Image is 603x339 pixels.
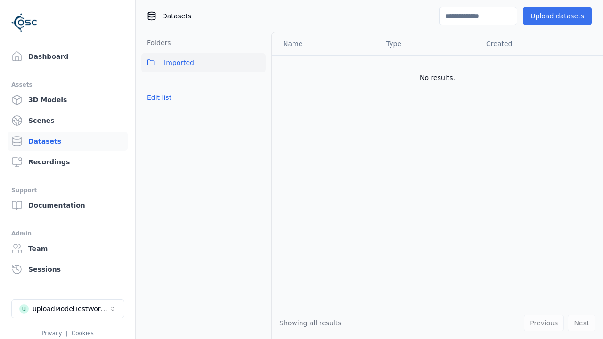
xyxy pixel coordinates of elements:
a: Datasets [8,132,128,151]
a: Documentation [8,196,128,215]
div: uploadModelTestWorkspace [33,304,109,314]
button: Imported [141,53,266,72]
a: Cookies [72,330,94,337]
a: Dashboard [8,47,128,66]
a: Scenes [8,111,128,130]
a: Privacy [41,330,62,337]
a: Sessions [8,260,128,279]
th: Created [479,32,588,55]
span: | [66,330,68,337]
th: Name [272,32,379,55]
a: Recordings [8,153,128,171]
div: Support [11,185,124,196]
img: Logo [11,9,38,36]
button: Edit list [141,89,177,106]
div: Assets [11,79,124,90]
div: u [19,304,29,314]
button: Select a workspace [11,299,124,318]
span: Showing all results [279,319,342,327]
td: No results. [272,55,603,100]
h3: Folders [141,38,171,48]
th: Type [379,32,479,55]
span: Imported [164,57,194,68]
a: 3D Models [8,90,128,109]
div: Admin [11,228,124,239]
button: Upload datasets [523,7,592,25]
a: Team [8,239,128,258]
span: Datasets [162,11,191,21]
